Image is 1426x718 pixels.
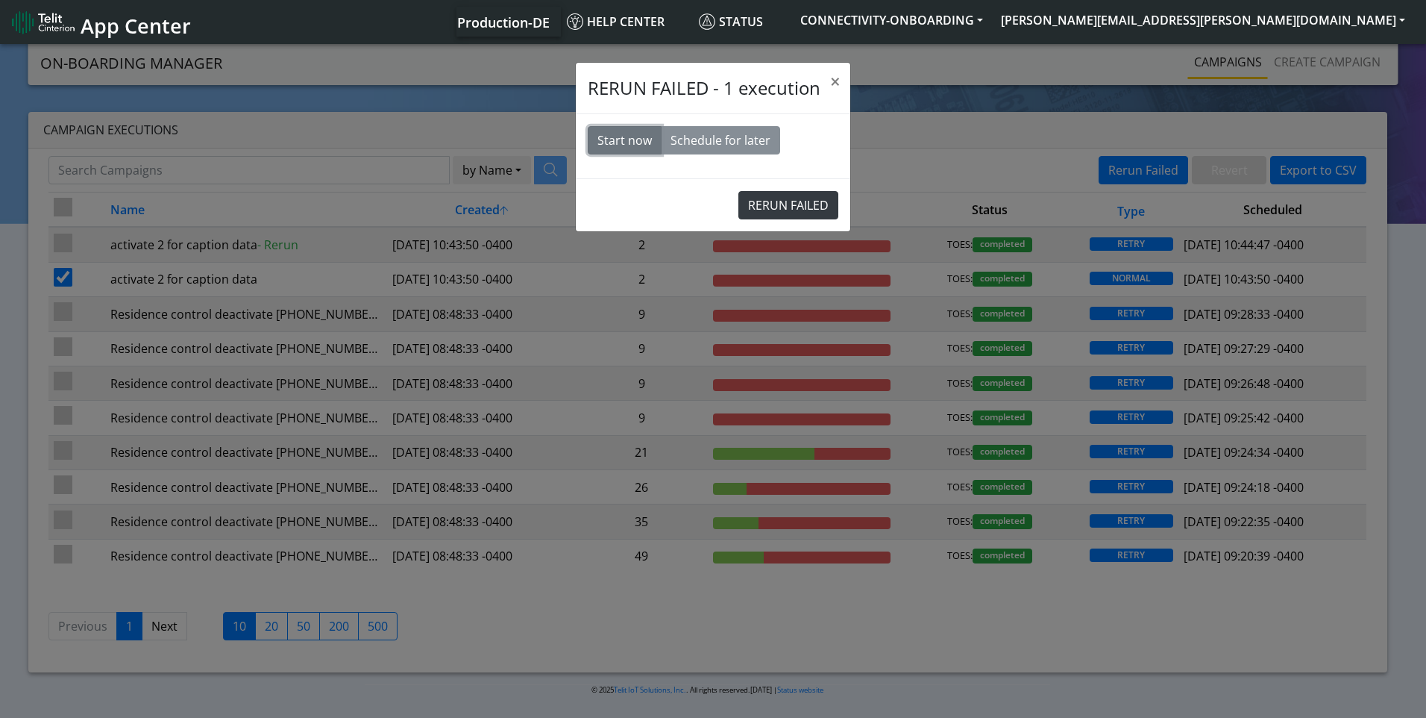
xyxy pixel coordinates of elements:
[699,13,715,30] img: status.svg
[830,69,841,93] span: ×
[588,126,662,154] button: Start now
[738,191,838,219] button: RERUN FAILED
[567,13,583,30] img: knowledge.svg
[12,10,75,34] img: logo-telit-cinterion-gw-new.png
[457,13,550,31] span: Production-DE
[456,7,549,37] a: Your current platform instance
[699,13,763,30] span: Status
[567,13,665,30] span: Help center
[81,12,191,40] span: App Center
[791,7,992,34] button: CONNECTIVITY-ONBOARDING
[588,75,839,102] h4: RERUN FAILED - 1 execution
[992,7,1414,34] button: [PERSON_NAME][EMAIL_ADDRESS][PERSON_NAME][DOMAIN_NAME]
[821,63,849,99] button: Close
[588,126,780,154] div: Basic example
[661,126,780,154] button: Schedule for later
